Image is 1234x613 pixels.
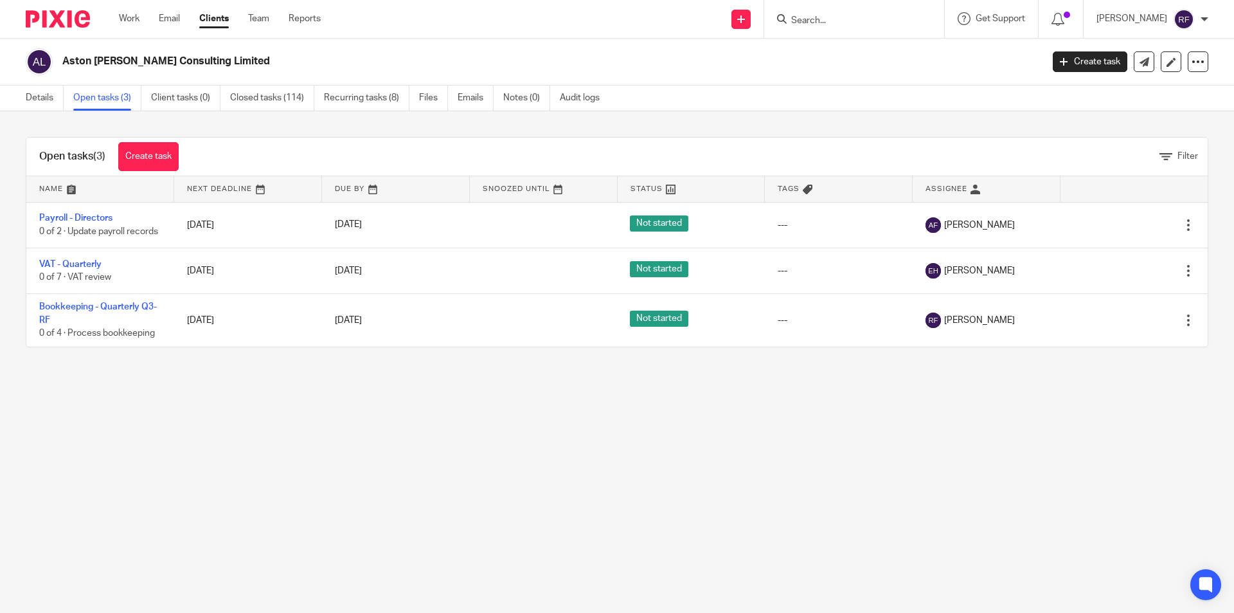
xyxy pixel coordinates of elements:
[483,185,550,192] span: Snoozed Until
[151,86,220,111] a: Client tasks (0)
[944,264,1015,277] span: [PERSON_NAME]
[778,219,900,232] div: ---
[1174,9,1194,30] img: svg%3E
[458,86,494,111] a: Emails
[39,329,155,338] span: 0 of 4 · Process bookkeeping
[778,264,900,277] div: ---
[778,185,800,192] span: Tags
[199,12,229,25] a: Clients
[73,86,141,111] a: Open tasks (3)
[174,294,322,347] td: [DATE]
[39,227,158,236] span: 0 of 2 · Update payroll records
[39,214,112,223] a: Payroll - Directors
[39,150,105,163] h1: Open tasks
[118,142,179,171] a: Create task
[26,86,64,111] a: Details
[62,55,839,68] h2: Aston [PERSON_NAME] Consulting Limited
[174,248,322,293] td: [DATE]
[630,311,688,327] span: Not started
[39,302,157,324] a: Bookkeeping - Quarterly Q3- RF
[630,215,688,232] span: Not started
[560,86,609,111] a: Audit logs
[944,219,1015,232] span: [PERSON_NAME]
[39,273,111,282] span: 0 of 7 · VAT review
[925,313,941,328] img: svg%3E
[944,314,1015,327] span: [PERSON_NAME]
[419,86,448,111] a: Files
[630,261,688,277] span: Not started
[1177,152,1198,161] span: Filter
[925,217,941,233] img: svg%3E
[26,10,90,28] img: Pixie
[26,48,53,75] img: svg%3E
[174,202,322,248] td: [DATE]
[159,12,180,25] a: Email
[93,151,105,161] span: (3)
[39,260,102,269] a: VAT - Quarterly
[1053,51,1127,72] a: Create task
[289,12,321,25] a: Reports
[248,12,269,25] a: Team
[1096,12,1167,25] p: [PERSON_NAME]
[630,185,663,192] span: Status
[119,12,139,25] a: Work
[925,263,941,279] img: svg%3E
[335,266,362,275] span: [DATE]
[976,14,1025,23] span: Get Support
[778,314,900,327] div: ---
[324,86,409,111] a: Recurring tasks (8)
[335,221,362,230] span: [DATE]
[230,86,314,111] a: Closed tasks (114)
[790,15,906,27] input: Search
[503,86,550,111] a: Notes (0)
[335,316,362,325] span: [DATE]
